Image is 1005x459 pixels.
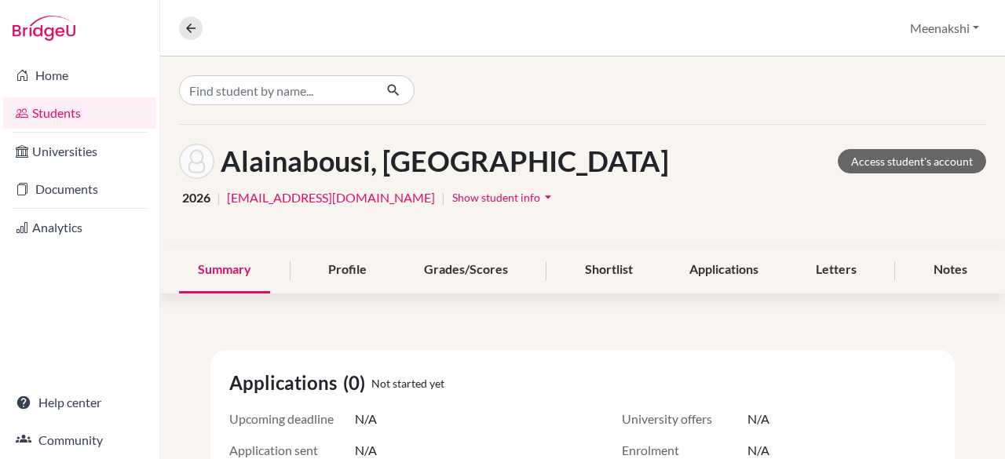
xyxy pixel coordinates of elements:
div: Applications [671,247,777,293]
img: Bridge-U [13,16,75,41]
div: Summary [179,247,270,293]
a: Help center [3,387,156,418]
span: 2026 [182,188,210,207]
button: Meenakshi [903,13,986,43]
a: Universities [3,136,156,167]
span: (0) [343,369,371,397]
div: Notes [915,247,986,293]
button: Show student infoarrow_drop_down [451,185,557,209]
div: Profile [309,247,386,293]
span: University offers [622,410,747,428]
span: Not started yet [371,375,444,392]
span: | [217,188,221,207]
a: Analytics [3,212,156,243]
div: Shortlist [566,247,652,293]
a: [EMAIL_ADDRESS][DOMAIN_NAME] [227,188,435,207]
span: N/A [747,410,769,428]
img: Sebastyan Alainabousi's avatar [179,144,214,179]
a: Home [3,60,156,91]
a: Documents [3,173,156,205]
input: Find student by name... [179,75,374,105]
a: Access student's account [838,149,986,173]
span: Applications [229,369,343,397]
h1: Alainabousi, [GEOGRAPHIC_DATA] [221,144,669,178]
div: Grades/Scores [405,247,527,293]
div: Letters [797,247,875,293]
a: Students [3,97,156,129]
a: Community [3,424,156,456]
span: | [441,188,445,207]
span: Upcoming deadline [229,410,355,428]
i: arrow_drop_down [540,189,556,205]
span: N/A [355,410,377,428]
span: Show student info [452,191,540,204]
